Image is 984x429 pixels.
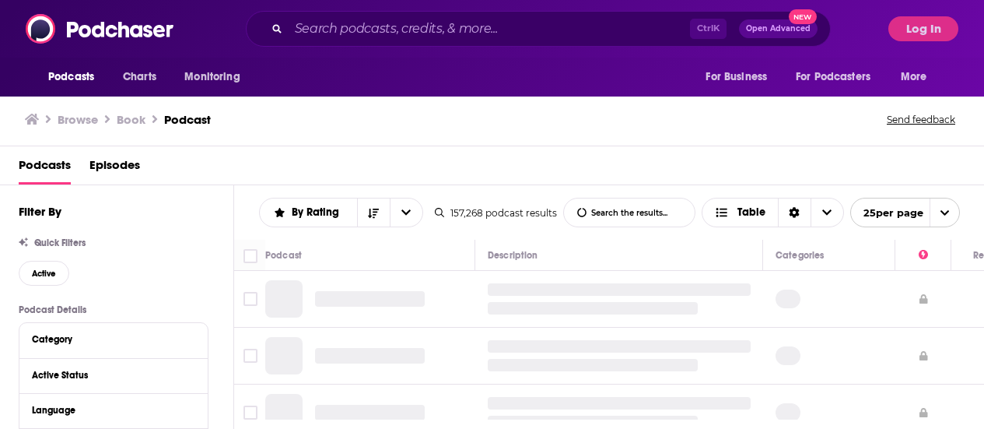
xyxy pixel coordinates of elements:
span: Open Advanced [746,25,811,33]
div: 157,268 podcast results [435,207,557,219]
div: Category [32,334,185,345]
button: open menu [890,62,947,92]
span: Podcasts [48,66,94,88]
button: open menu [37,62,114,92]
span: Toggle select row [243,406,257,420]
button: Open AdvancedNew [739,19,818,38]
span: Active [32,269,56,278]
button: Active Status [32,365,195,385]
span: Quick Filters [34,237,86,248]
span: Table [737,207,765,218]
div: Active Status [32,370,185,381]
p: Podcast Details [19,304,208,315]
div: Power Score [919,246,928,265]
input: Search podcasts, credits, & more... [289,16,690,41]
h2: Choose List sort [259,198,423,227]
a: Browse [58,112,98,127]
a: Podcasts [19,153,71,185]
button: open menu [695,62,786,92]
span: By Rating [292,207,345,218]
span: Charts [123,66,156,88]
div: Sort Direction [778,199,811,227]
button: open menu [260,207,357,218]
a: Charts [113,62,166,92]
span: More [901,66,927,88]
h1: Book [117,112,145,127]
span: For Podcasters [796,66,870,88]
span: For Business [706,66,767,88]
button: Sort Direction [357,199,390,227]
button: open menu [786,62,893,92]
button: Category [32,329,195,349]
span: Toggle select row [243,292,257,306]
div: Language [32,405,185,416]
button: Log In [888,16,958,41]
span: Monitoring [184,66,240,88]
h3: Podcast [164,112,211,127]
div: Podcast [265,246,302,265]
span: 25 per page [851,201,923,225]
div: Description [488,246,538,265]
button: Send feedback [882,112,960,127]
span: Toggle select row [243,349,257,363]
h2: Filter By [19,204,61,219]
button: Choose View [702,198,844,227]
div: Search podcasts, credits, & more... [246,11,831,47]
img: Podchaser - Follow, Share and Rate Podcasts [26,14,175,44]
button: open menu [850,198,960,227]
button: Language [32,400,195,420]
button: Active [19,261,69,286]
a: Episodes [89,153,140,185]
button: open menu [390,199,422,227]
button: open menu [173,62,260,92]
span: New [789,9,817,24]
div: Categories [776,246,824,265]
span: Ctrl K [690,19,727,39]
